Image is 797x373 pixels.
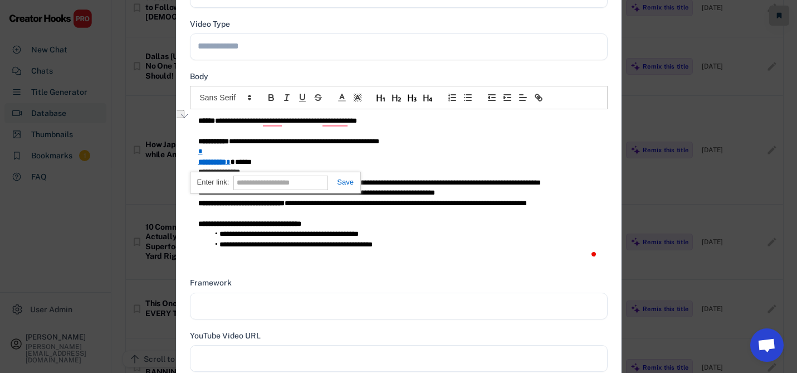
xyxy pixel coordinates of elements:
[750,328,784,362] a: Open chat
[190,109,608,267] div: To enrich screen reader interactions, please activate Accessibility in Grammarly extension settings
[190,278,232,288] div: Framework
[190,19,230,29] div: Video Type
[190,331,261,341] div: YouTube Video URL
[190,71,208,81] div: Body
